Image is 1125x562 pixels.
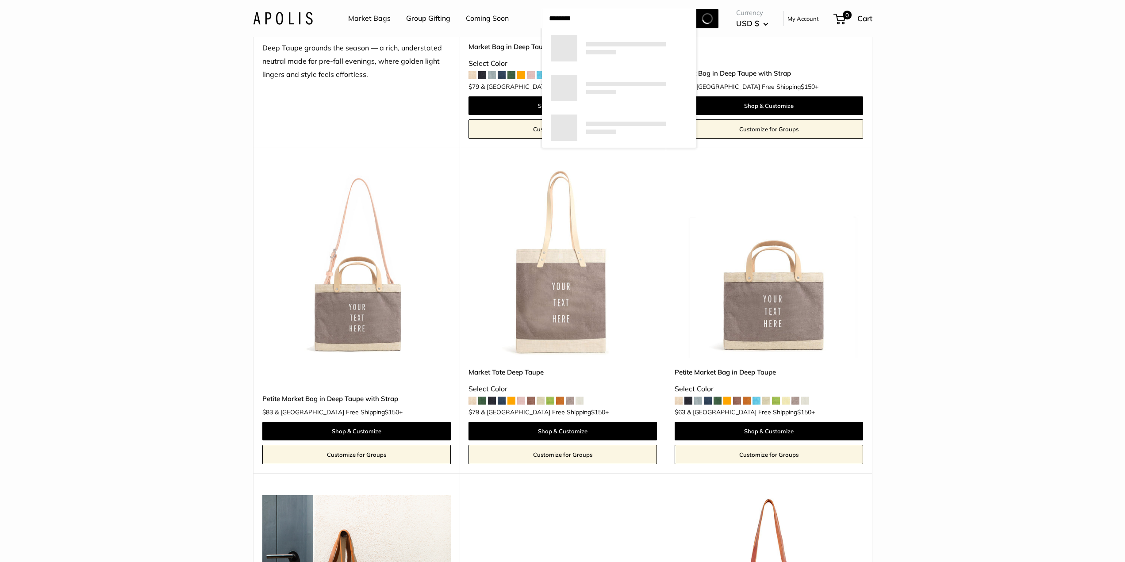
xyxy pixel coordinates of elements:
[262,42,451,81] div: Deep Taupe grounds the season — a rich, understated neutral made for pre-fall evenings, where gol...
[675,68,863,78] a: Market Bag in Deep Taupe with Strap
[787,13,819,24] a: My Account
[468,422,657,440] a: Shop & Customize
[481,84,609,90] span: & [GEOGRAPHIC_DATA] Free Shipping +
[468,170,657,358] a: Market Tote Deep TaupeMarket Tote Deep Taupe
[468,367,657,377] a: Market Tote Deep Taupe
[675,96,863,115] a: Shop & Customize
[348,12,391,25] a: Market Bags
[481,409,609,415] span: & [GEOGRAPHIC_DATA] Free Shipping +
[696,9,718,28] button: Search
[687,409,815,415] span: & [GEOGRAPHIC_DATA] Free Shipping +
[468,119,657,139] a: Customize for Groups
[385,408,399,416] span: $150
[801,83,815,91] span: $150
[275,409,403,415] span: & [GEOGRAPHIC_DATA] Free Shipping +
[262,408,273,416] span: $83
[468,445,657,464] a: Customize for Groups
[736,19,759,28] span: USD $
[675,422,863,440] a: Shop & Customize
[834,11,872,26] a: 0 Cart
[468,83,479,91] span: $79
[262,170,451,358] a: Petite Market Bag in Deep Taupe with StrapPetite Market Bag in Deep Taupe with Strap
[468,408,479,416] span: $79
[675,445,863,464] a: Customize for Groups
[857,14,872,23] span: Cart
[468,382,657,396] div: Select Color
[262,422,451,440] a: Shop & Customize
[736,16,768,31] button: USD $
[262,170,451,358] img: Petite Market Bag in Deep Taupe with Strap
[542,9,696,28] input: Search...
[262,394,451,404] a: Petite Market Bag in Deep Taupe with Strap
[736,7,768,19] span: Currency
[468,57,657,70] div: Select Color
[842,11,851,19] span: 0
[406,12,450,25] a: Group Gifting
[675,119,863,139] a: Customize for Groups
[675,170,863,358] a: Petite Market Bag in Deep TaupePetite Market Bag in Deep Taupe
[675,382,863,396] div: Select Color
[691,84,818,90] span: & [GEOGRAPHIC_DATA] Free Shipping +
[675,170,863,358] img: Petite Market Bag in Deep Taupe
[466,12,509,25] a: Coming Soon
[253,12,313,25] img: Apolis
[675,367,863,377] a: Petite Market Bag in Deep Taupe
[797,408,811,416] span: $150
[468,170,657,358] img: Market Tote Deep Taupe
[468,42,657,52] a: Market Bag in Deep Taupe
[468,96,657,115] a: Shop & Customize
[262,445,451,464] a: Customize for Groups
